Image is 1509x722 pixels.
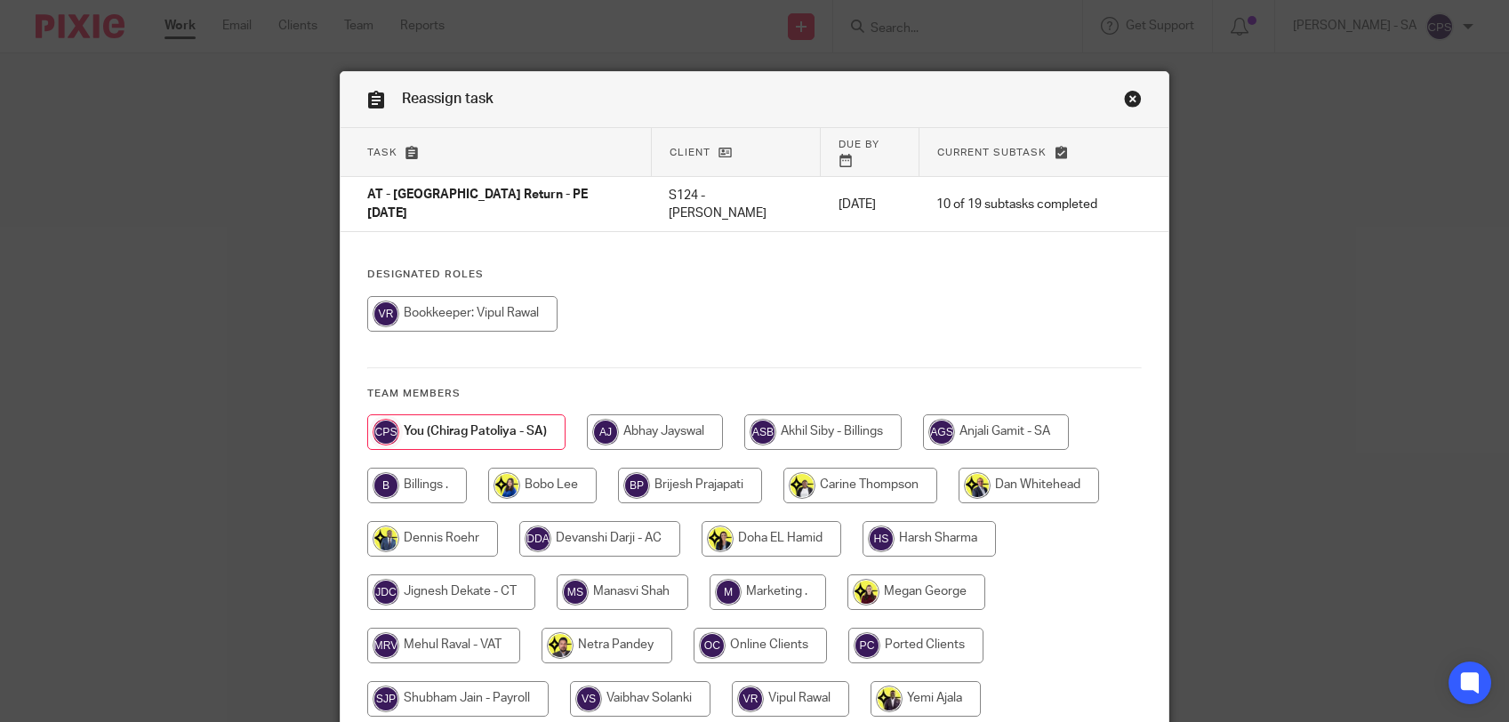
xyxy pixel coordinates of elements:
h4: Team members [367,387,1142,401]
span: Current subtask [937,148,1047,157]
a: Close this dialog window [1124,90,1142,114]
h4: Designated Roles [367,268,1142,282]
span: AT - [GEOGRAPHIC_DATA] Return - PE [DATE] [367,189,588,221]
span: Due by [839,140,879,149]
span: Reassign task [402,92,494,106]
p: S124 - [PERSON_NAME] [669,187,803,223]
span: Task [367,148,397,157]
span: Client [670,148,710,157]
p: [DATE] [839,196,901,213]
td: 10 of 19 subtasks completed [919,177,1115,232]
